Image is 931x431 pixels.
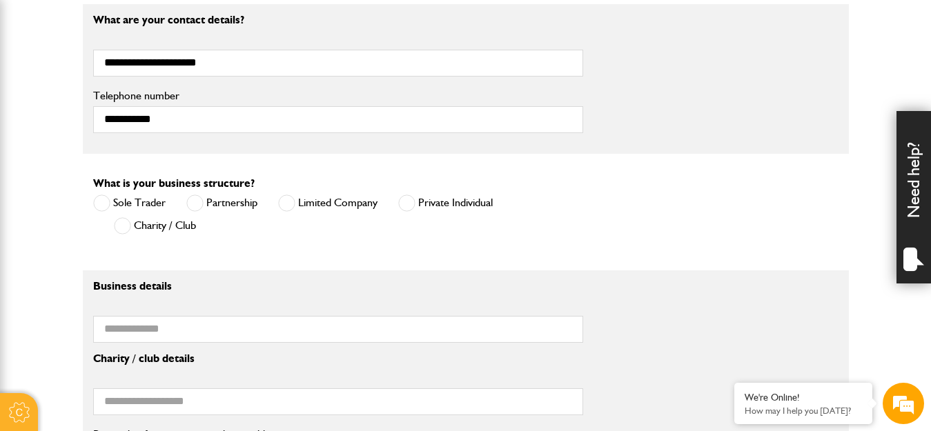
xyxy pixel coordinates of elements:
[226,7,259,40] div: Minimize live chat window
[18,128,252,158] input: Enter your last name
[93,194,166,212] label: Sole Trader
[186,194,257,212] label: Partnership
[18,168,252,199] input: Enter your email address
[18,209,252,239] input: Enter your phone number
[93,353,583,364] p: Charity / club details
[23,77,58,96] img: d_20077148190_company_1631870298795_20077148190
[114,217,196,234] label: Charity / Club
[93,90,583,101] label: Telephone number
[896,111,931,283] div: Need help?
[188,334,251,352] em: Start Chat
[398,194,493,212] label: Private Individual
[278,194,378,212] label: Limited Company
[18,250,252,322] textarea: Type your message and hit 'Enter'
[93,281,583,292] p: Business details
[745,405,862,416] p: How may I help you today?
[72,77,232,95] div: Chat with us now
[745,392,862,403] div: We're Online!
[93,14,583,26] p: What are your contact details?
[93,178,255,189] label: What is your business structure?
